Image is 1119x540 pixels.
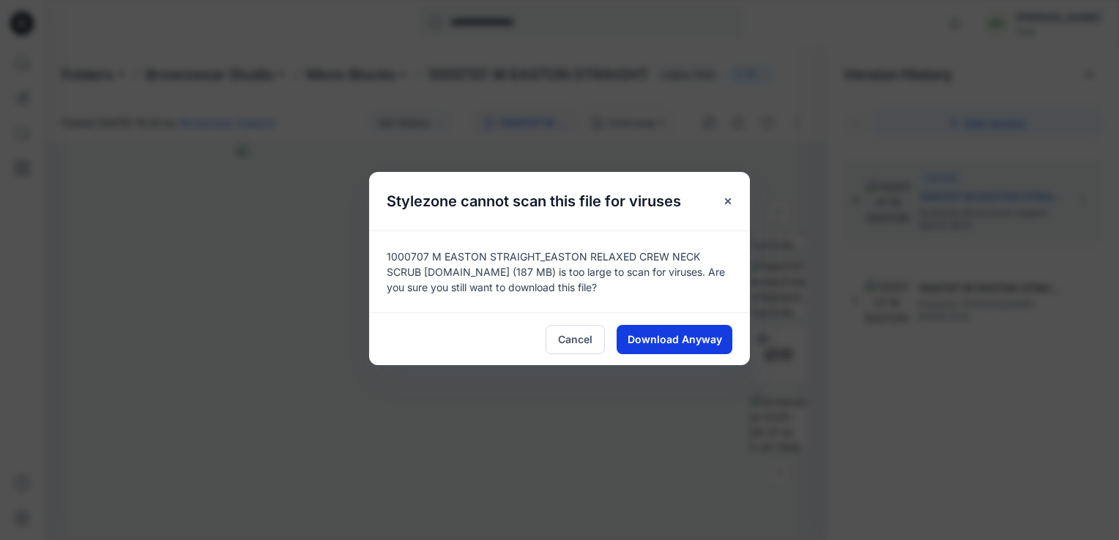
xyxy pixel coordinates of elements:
button: Cancel [546,325,605,354]
button: Download Anyway [617,325,732,354]
span: Download Anyway [628,331,722,347]
h5: Stylezone cannot scan this file for viruses [369,172,699,230]
button: Close [715,188,741,214]
div: 1000707 M EASTON STRAIGHT_EASTON RELAXED CREW NECK SCRUB [DOMAIN_NAME] (187 MB) is too large to s... [369,230,750,312]
span: Cancel [558,331,592,347]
